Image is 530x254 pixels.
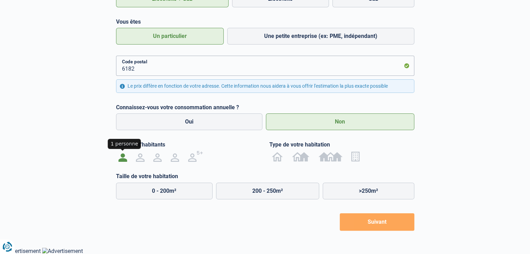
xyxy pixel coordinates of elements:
[266,113,414,130] label: Non
[116,18,414,25] legend: Vous êtes
[136,151,144,162] img: 2 personnes
[323,183,414,199] label: >250m²
[153,151,162,162] img: 3 personnes
[351,151,359,162] img: Appartement
[292,151,309,162] img: Bâtiment semi-ouvert
[116,183,213,199] label: 0 - 200m²
[171,151,179,162] img: 4 personnes
[269,141,414,148] legend: Type de votre habitation
[340,213,414,231] button: Suivant
[227,28,414,45] label: Une petite entreprise (ex: PME, indépendant)
[108,139,141,149] div: 1 personne
[216,183,319,199] label: 200 - 250m²
[116,56,414,76] input: 1000
[272,151,283,162] img: Bâtiment ouvert
[318,151,343,162] img: Bâtiment fermé
[116,173,414,180] legend: Taille de votre habitation
[116,141,261,148] legend: Nombre d'habitants
[116,79,414,93] div: Le prix diffère en fonction de votre adresse. Cette information nous aidera à vous offrir l'estim...
[116,113,263,130] label: Oui
[188,151,203,162] img: 5 personnes ou +
[116,104,414,111] legend: Connaissez-vous votre consommation annuelle ?
[116,28,224,45] label: Un particulier
[118,151,127,162] img: 1 personne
